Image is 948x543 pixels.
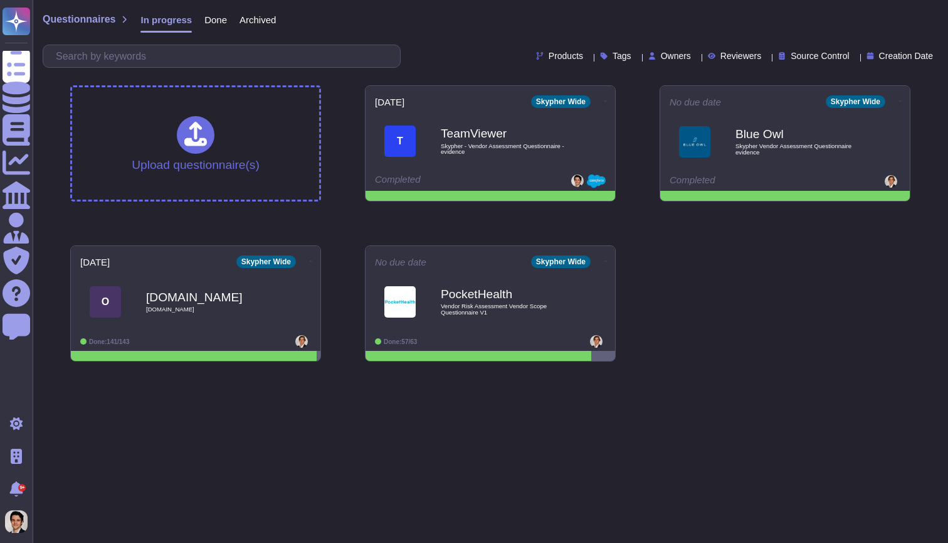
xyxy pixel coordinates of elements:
span: [DATE] [80,257,110,267]
img: user [295,335,308,348]
span: Owners [661,51,691,60]
span: [DOMAIN_NAME] [146,306,271,313]
div: O [90,286,121,318]
span: Creation Date [879,51,933,60]
div: 9+ [18,484,26,492]
span: Source Control [791,51,849,60]
div: Skypher Wide [531,95,591,108]
span: Done: 57/63 [384,338,417,345]
input: Search by keywords [50,45,400,67]
img: user [885,175,897,188]
span: Skypher - Vendor Assessment Questionnaire - evidence [441,143,566,155]
span: Tags [613,51,631,60]
img: Logo [384,286,416,318]
img: user [590,335,603,348]
img: user [5,510,28,533]
span: No due date [375,257,426,267]
span: [DATE] [375,97,404,107]
span: Vendor Risk Assessment Vendor Scope Questionnaire V1 [441,303,566,315]
div: Completed [670,175,823,188]
b: PocketHealth [441,288,566,300]
span: Questionnaires [43,14,115,24]
div: Skypher Wide [826,95,885,108]
div: Upload questionnaire(s) [132,116,260,171]
img: Logo [679,126,710,158]
b: [DOMAIN_NAME] [146,291,271,303]
span: Skypher Vendor Assessment Questionnaire evidence [735,143,861,155]
div: Skypher Wide [531,255,591,268]
button: user [3,508,36,535]
img: Created from Salesforce [587,175,606,188]
span: Products [549,51,583,60]
span: Done [204,15,227,24]
div: Skypher Wide [236,255,296,268]
img: user [571,175,584,187]
b: TeamViewer [441,127,566,139]
div: Completed [375,175,529,188]
b: Blue Owl [735,128,861,140]
span: No due date [670,97,721,107]
div: T [384,126,416,157]
span: In progress [140,15,192,24]
span: Done: 141/143 [89,338,130,345]
span: Reviewers [720,51,761,60]
span: Archived [240,15,276,24]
